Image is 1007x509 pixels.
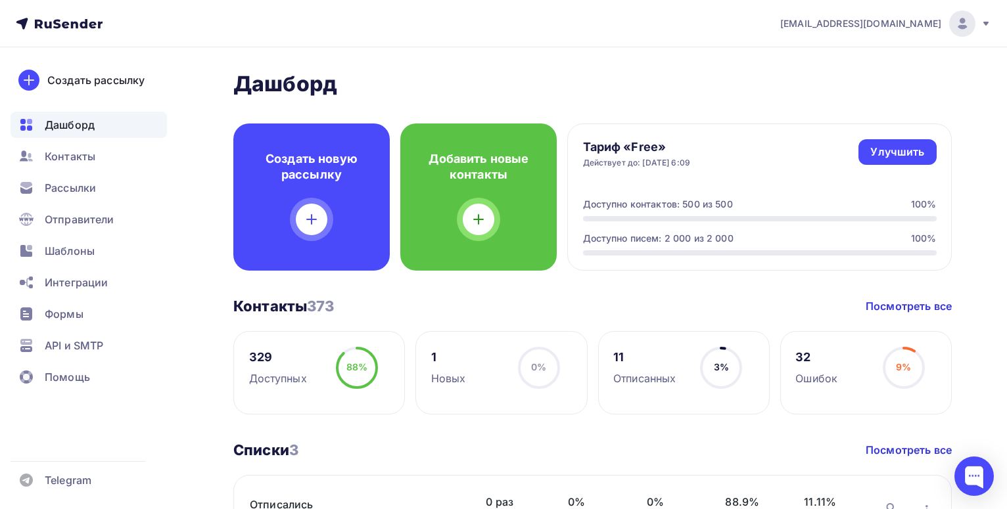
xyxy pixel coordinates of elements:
[47,72,145,88] div: Создать рассылку
[45,180,96,196] span: Рассылки
[896,361,911,372] span: 9%
[421,151,536,183] h4: Добавить новые контакты
[795,349,837,365] div: 32
[307,298,334,315] span: 373
[795,370,837,386] div: Ошибок
[45,148,95,164] span: Контакты
[45,275,108,290] span: Интеграции
[45,369,90,385] span: Помощь
[613,349,676,365] div: 11
[45,338,103,353] span: API и SMTP
[11,301,167,327] a: Формы
[613,370,676,386] div: Отписанных
[870,144,924,160] div: Улучшить
[45,243,95,259] span: Шаблоны
[249,349,307,365] div: 329
[431,349,466,365] div: 1
[583,232,734,245] div: Доступно писем: 2 000 из 2 000
[583,158,691,168] div: Действует до: [DATE] 6:09
[254,151,369,183] h4: Создать новую рассылку
[866,442,952,458] a: Посмотреть все
[233,441,298,459] h3: Списки
[431,370,466,386] div: Новых
[583,139,691,155] h4: Тариф «Free»
[233,297,335,315] h3: Контакты
[866,298,952,314] a: Посмотреть все
[233,71,952,97] h2: Дашборд
[45,472,91,488] span: Telegram
[289,441,298,458] span: 3
[249,370,307,386] div: Доступных
[45,306,83,322] span: Формы
[780,17,941,30] span: [EMAIL_ADDRESS][DOMAIN_NAME]
[911,198,937,211] div: 100%
[11,143,167,169] a: Контакты
[11,206,167,232] a: Отправители
[45,211,114,227] span: Отправители
[911,232,937,245] div: 100%
[531,361,546,372] span: 0%
[45,117,95,133] span: Дашборд
[11,238,167,264] a: Шаблоны
[11,112,167,138] a: Дашборд
[11,175,167,201] a: Рассылки
[583,198,733,211] div: Доступно контактов: 500 из 500
[780,11,991,37] a: [EMAIL_ADDRESS][DOMAIN_NAME]
[346,361,367,372] span: 88%
[714,361,729,372] span: 3%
